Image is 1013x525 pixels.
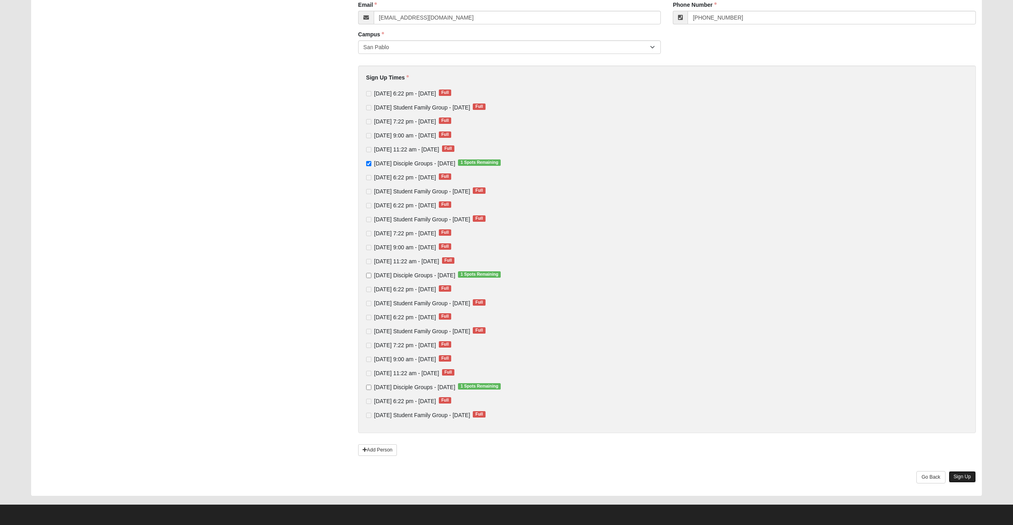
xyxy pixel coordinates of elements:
input: [DATE] 7:22 pm - [DATE]Full [366,343,371,348]
span: Full [439,397,451,404]
span: Full [442,257,454,264]
span: [DATE] 6:22 pm - [DATE] [374,314,436,320]
input: [DATE] 7:22 pm - [DATE]Full [366,231,371,236]
input: [DATE] 11:22 am - [DATE]Full [366,371,371,376]
span: [DATE] 11:22 am - [DATE] [374,146,439,153]
input: [DATE] 6:22 pm - [DATE]Full [366,91,371,96]
a: Sign Up [949,471,976,483]
span: 1 Spots Remaining [458,383,501,390]
span: Full [439,173,451,180]
span: [DATE] Student Family Group - [DATE] [374,188,470,195]
a: Add Person [358,444,397,456]
input: [DATE] Student Family Group - [DATE]Full [366,413,371,418]
span: [DATE] 7:22 pm - [DATE] [374,342,436,348]
span: [DATE] Disciple Groups - [DATE] [374,160,455,167]
span: Full [473,299,485,306]
span: [DATE] Student Family Group - [DATE] [374,328,470,334]
input: [DATE] 6:22 pm - [DATE]Full [366,399,371,404]
input: [DATE] Disciple Groups - [DATE]1 Spots Remaining [366,161,371,166]
span: [DATE] 9:00 am - [DATE] [374,244,436,251]
span: [DATE] 6:22 pm - [DATE] [374,90,436,97]
span: [DATE] 9:00 am - [DATE] [374,356,436,362]
input: [DATE] Student Family Group - [DATE]Full [366,301,371,306]
label: Campus [358,30,384,38]
span: Full [439,229,451,236]
span: [DATE] 7:22 pm - [DATE] [374,118,436,125]
span: [DATE] 11:22 am - [DATE] [374,258,439,264]
span: [DATE] Student Family Group - [DATE] [374,216,470,223]
span: Full [439,341,451,348]
input: [DATE] 6:22 pm - [DATE]Full [366,315,371,320]
span: [DATE] 6:22 pm - [DATE] [374,174,436,181]
span: [DATE] 6:22 pm - [DATE] [374,202,436,209]
span: Full [439,313,451,320]
a: Go Back [916,471,946,483]
span: [DATE] 6:22 pm - [DATE] [374,398,436,404]
span: 1 Spots Remaining [458,159,501,166]
span: [DATE] 9:00 am - [DATE] [374,132,436,139]
span: Full [439,243,451,250]
label: Phone Number [673,1,717,9]
span: Full [473,187,485,194]
input: [DATE] Student Family Group - [DATE]Full [366,105,371,110]
span: [DATE] Student Family Group - [DATE] [374,104,470,111]
span: Full [442,145,454,152]
span: [DATE] 6:22 pm - [DATE] [374,286,436,292]
span: Full [439,355,451,362]
span: Full [439,117,451,124]
input: [DATE] Disciple Groups - [DATE]1 Spots Remaining [366,273,371,278]
label: Email [358,1,377,9]
input: [DATE] 9:00 am - [DATE]Full [366,133,371,138]
span: Full [473,215,485,222]
input: [DATE] 6:22 pm - [DATE]Full [366,203,371,208]
span: Full [442,369,454,376]
input: [DATE] Student Family Group - [DATE]Full [366,189,371,194]
input: [DATE] Student Family Group - [DATE]Full [366,217,371,222]
span: [DATE] Student Family Group - [DATE] [374,300,470,306]
span: Full [473,103,485,110]
input: [DATE] 9:00 am - [DATE]Full [366,357,371,362]
input: [DATE] 6:22 pm - [DATE]Full [366,175,371,180]
input: [DATE] 9:00 am - [DATE]Full [366,245,371,250]
input: [DATE] 6:22 pm - [DATE]Full [366,287,371,292]
span: [DATE] 7:22 pm - [DATE] [374,230,436,237]
span: Full [473,411,485,418]
span: Full [439,285,451,292]
input: [DATE] 11:22 am - [DATE]Full [366,259,371,264]
span: [DATE] Disciple Groups - [DATE] [374,384,455,390]
span: Full [439,201,451,208]
span: Full [439,131,451,138]
label: Sign Up Times [366,74,409,82]
span: [DATE] Student Family Group - [DATE] [374,412,470,418]
span: Full [439,89,451,96]
input: [DATE] Student Family Group - [DATE]Full [366,329,371,334]
span: 1 Spots Remaining [458,271,501,278]
input: [DATE] 7:22 pm - [DATE]Full [366,119,371,124]
span: [DATE] 11:22 am - [DATE] [374,370,439,376]
span: Full [473,327,485,334]
input: [DATE] 11:22 am - [DATE]Full [366,147,371,152]
input: [DATE] Disciple Groups - [DATE]1 Spots Remaining [366,385,371,390]
span: [DATE] Disciple Groups - [DATE] [374,272,455,278]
